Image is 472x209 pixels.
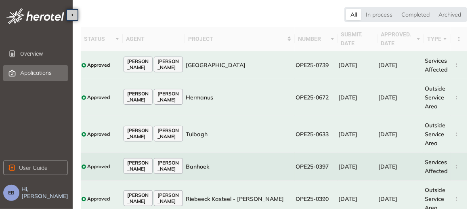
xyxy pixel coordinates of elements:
span: Overview [20,46,66,62]
span: Tulbagh [186,131,208,138]
span: Hermanus [186,94,213,101]
button: EB [3,185,19,201]
span: [DATE] [339,195,358,203]
span: Hi, [PERSON_NAME] [21,186,69,200]
span: Approved [87,164,110,169]
span: type [427,34,441,43]
span: [DATE] [379,195,398,203]
span: [DATE] [339,61,358,69]
th: number [295,27,338,51]
span: [GEOGRAPHIC_DATA] [186,61,245,69]
span: [DATE] [339,163,358,170]
th: status [81,27,123,51]
span: status [84,34,113,43]
th: type [424,27,451,51]
span: [PERSON_NAME] [127,91,149,103]
span: [DATE] [379,131,398,138]
span: OPE25-0739 [296,61,329,69]
span: [DATE] [379,94,398,101]
span: Approved [87,95,110,100]
th: project [185,27,295,51]
th: agent [123,27,185,51]
span: OPE25-0390 [296,195,329,203]
span: [PERSON_NAME] [157,128,179,139]
span: Approved [87,62,110,68]
span: OPE25-0397 [296,163,329,170]
span: EB [8,190,15,196]
span: [PERSON_NAME] [127,128,149,139]
span: User Guide [19,163,48,172]
span: [DATE] [339,131,358,138]
span: Services Affected [425,57,448,73]
span: Banhoek [186,163,209,170]
span: [DATE] [379,61,398,69]
img: logo [6,8,64,24]
span: Services Affected [425,158,448,175]
span: Approved [87,196,110,202]
span: [PERSON_NAME] [127,59,149,70]
span: Applications [20,70,52,76]
span: [PERSON_NAME] [127,192,149,204]
th: approved. date [378,27,424,51]
div: All [346,9,361,20]
span: [PERSON_NAME] [157,91,179,103]
span: [PERSON_NAME] [157,59,179,70]
div: Archived [434,9,466,20]
span: Outside Service Area [425,85,445,110]
span: [PERSON_NAME] [157,160,179,172]
span: project [188,34,285,43]
th: submit. date [338,27,378,51]
span: Outside Service Area [425,122,445,147]
span: OPE25-0633 [296,131,329,138]
span: [PERSON_NAME] [157,192,179,204]
span: [PERSON_NAME] [127,160,149,172]
span: number [298,34,329,43]
span: [DATE] [339,94,358,101]
span: OPE25-0672 [296,94,329,101]
span: Approved [87,131,110,137]
button: User Guide [3,160,68,175]
span: approved. date [381,30,415,48]
div: In process [361,9,397,20]
span: [DATE] [379,163,398,170]
span: Riebeeck Kasteel - [PERSON_NAME] [186,195,284,203]
div: Completed [397,9,434,20]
